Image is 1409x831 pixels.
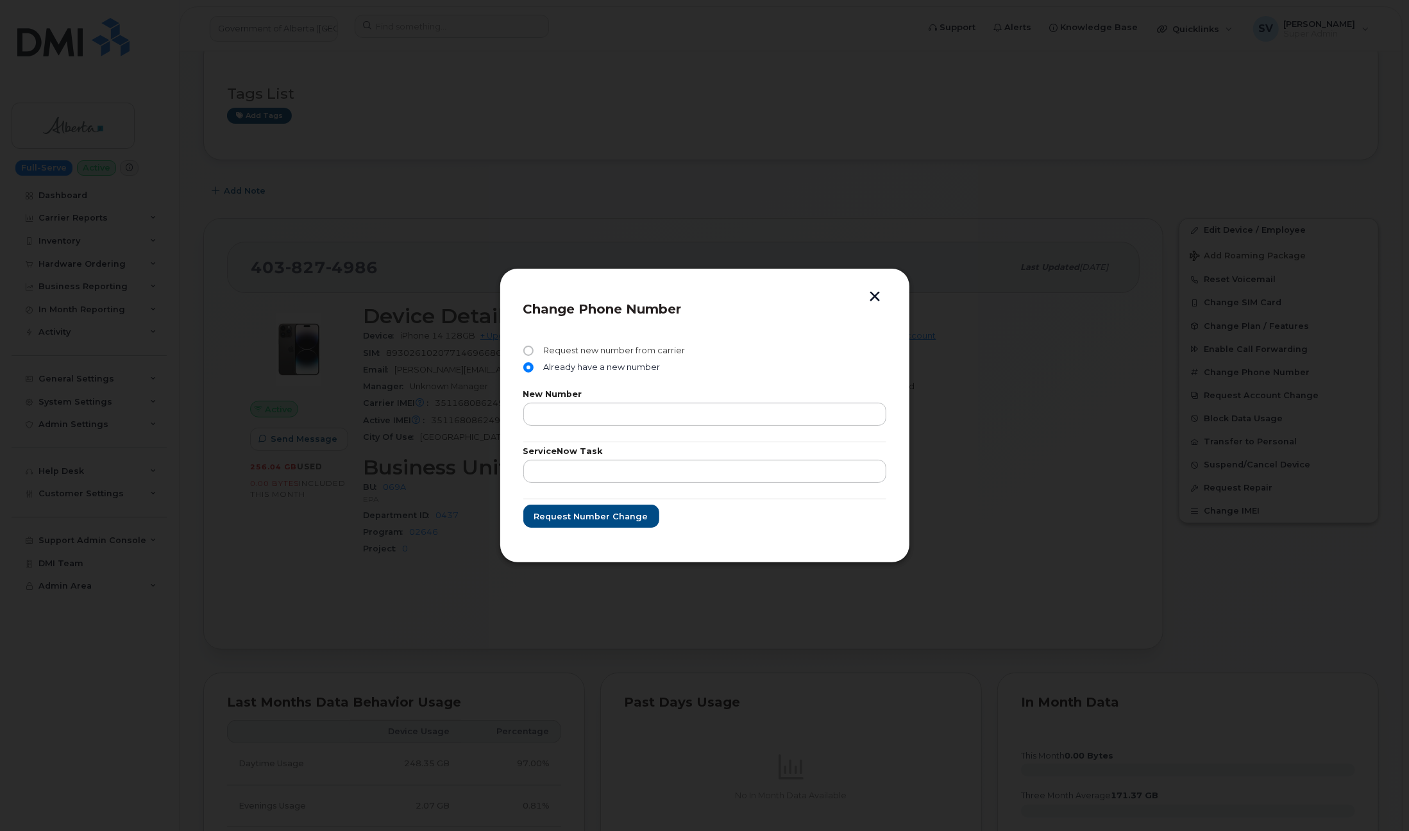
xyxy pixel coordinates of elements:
[539,362,661,373] span: Already have a new number
[523,301,682,317] span: Change Phone Number
[523,390,886,399] label: New Number
[523,362,534,373] input: Already have a new number
[539,346,686,356] span: Request new number from carrier
[523,505,659,528] button: Request number change
[523,448,886,456] label: ServiceNow Task
[523,346,534,356] input: Request new number from carrier
[534,510,648,523] span: Request number change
